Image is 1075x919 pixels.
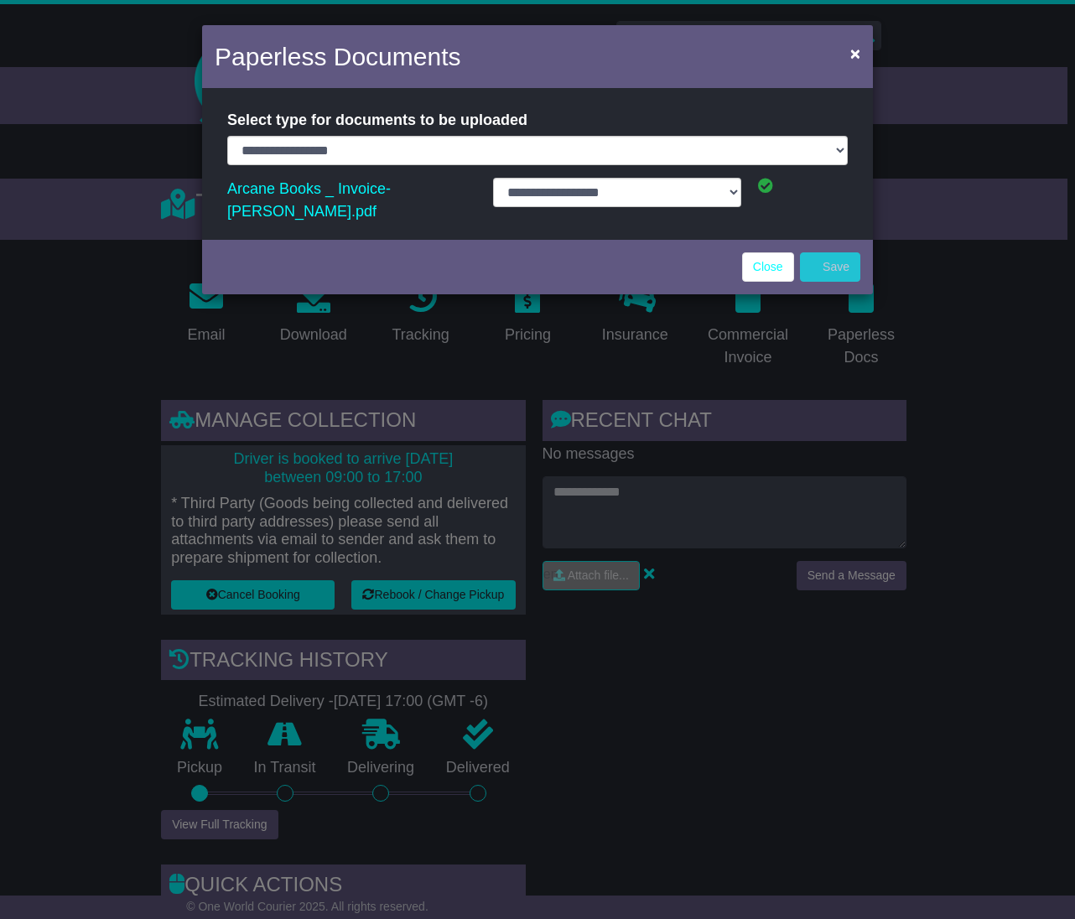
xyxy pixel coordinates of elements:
[215,38,460,75] h4: Paperless Documents
[227,105,527,136] label: Select type for documents to be uploaded
[850,44,860,63] span: ×
[227,176,391,224] a: Arcane Books _ Invoice-[PERSON_NAME].pdf
[842,36,869,70] button: Close
[800,252,860,282] button: Save
[742,252,794,282] a: Close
